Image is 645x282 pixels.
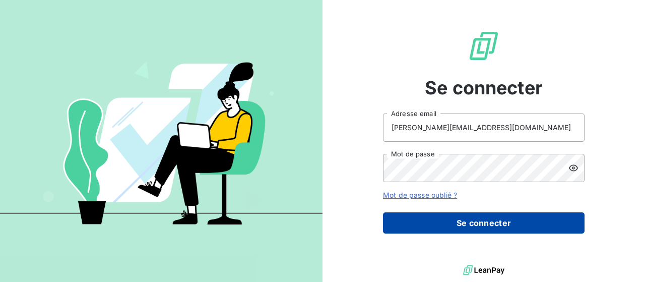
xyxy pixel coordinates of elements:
[463,263,504,278] img: logo
[383,114,585,142] input: placeholder
[468,30,500,62] img: Logo LeanPay
[425,74,543,101] span: Se connecter
[383,212,585,234] button: Se connecter
[383,191,457,199] a: Mot de passe oublié ?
